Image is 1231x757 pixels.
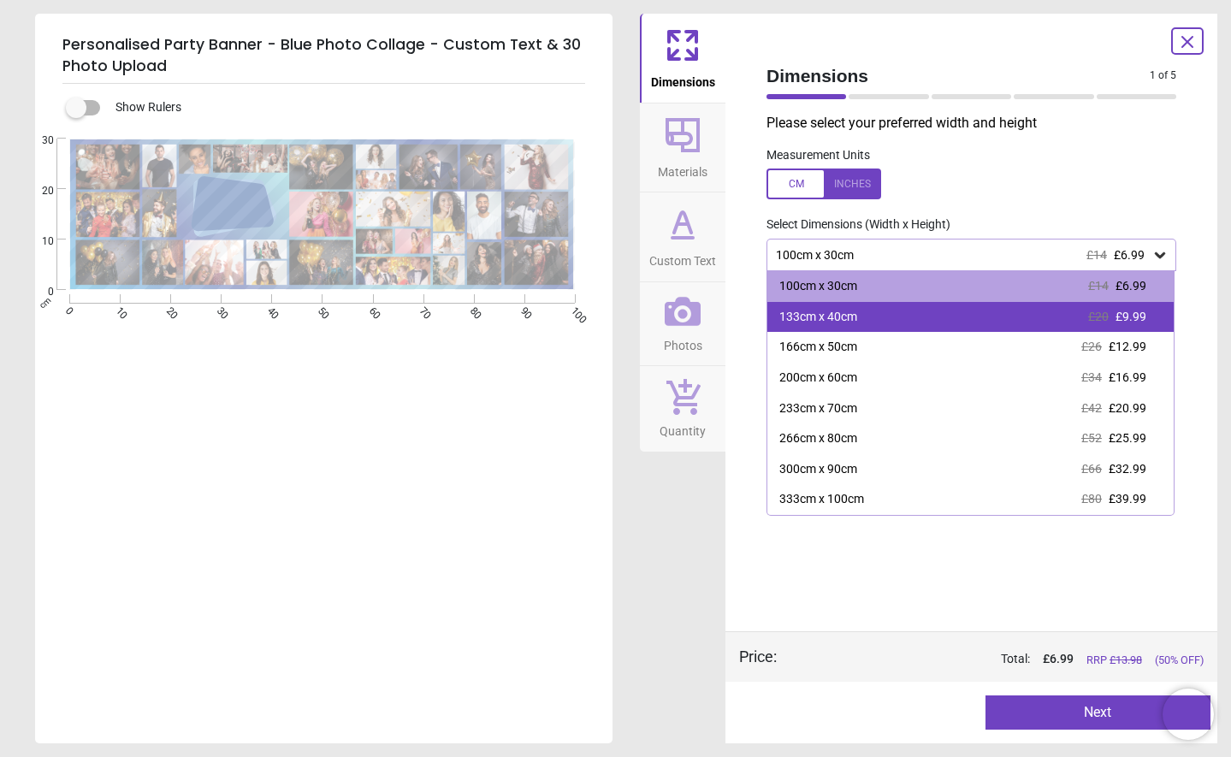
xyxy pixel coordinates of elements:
label: Measurement Units [766,147,870,164]
span: £6.99 [1114,248,1145,262]
span: £14 [1086,248,1107,262]
span: 20 [21,184,54,198]
span: £32.99 [1109,462,1146,476]
span: £ [1043,651,1074,668]
span: Custom Text [649,245,716,270]
span: £12.99 [1109,340,1146,353]
span: £16.99 [1109,370,1146,384]
span: £ 13.98 [1110,654,1142,666]
iframe: Brevo live chat [1163,689,1214,740]
span: £39.99 [1109,492,1146,506]
button: Materials [640,103,725,192]
span: £14 [1088,279,1109,293]
span: £20 [1088,310,1109,323]
button: Quantity [640,366,725,452]
span: £20.99 [1109,401,1146,415]
div: 266cm x 80cm [779,430,857,447]
span: Materials [658,156,707,181]
button: Next [985,695,1211,730]
button: Custom Text [640,192,725,281]
span: £80 [1081,492,1102,506]
p: Please select your preferred width and height [766,114,1190,133]
div: 333cm x 100cm [779,491,864,508]
button: Dimensions [640,14,725,103]
span: Quantity [660,415,706,441]
span: £66 [1081,462,1102,476]
label: Select Dimensions (Width x Height) [753,216,950,234]
div: 100cm x 30cm [774,248,1151,263]
div: Price : [739,646,777,667]
div: Total: [802,651,1204,668]
button: Photos [640,282,725,366]
span: 0 [21,285,54,299]
div: 233cm x 70cm [779,400,857,417]
span: RRP [1086,653,1142,668]
span: £26 [1081,340,1102,353]
span: £6.99 [1116,279,1146,293]
span: £9.99 [1116,310,1146,323]
span: 30 [21,133,54,148]
span: 1 of 5 [1150,68,1176,83]
span: £34 [1081,370,1102,384]
div: 133cm x 40cm [779,309,857,326]
span: £52 [1081,431,1102,445]
span: 6.99 [1050,652,1074,665]
span: Dimensions [766,63,1150,88]
span: Photos [664,329,702,355]
div: 166cm x 50cm [779,339,857,356]
div: 200cm x 60cm [779,370,857,387]
div: 100cm x 30cm [779,278,857,295]
span: £42 [1081,401,1102,415]
div: Show Rulers [76,98,613,118]
div: 300cm x 90cm [779,461,857,478]
span: £25.99 [1109,431,1146,445]
span: 10 [21,234,54,249]
span: Dimensions [651,66,715,92]
span: (50% OFF) [1155,653,1204,668]
h5: Personalised Party Banner - Blue Photo Collage - Custom Text & 30 Photo Upload [62,27,585,84]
